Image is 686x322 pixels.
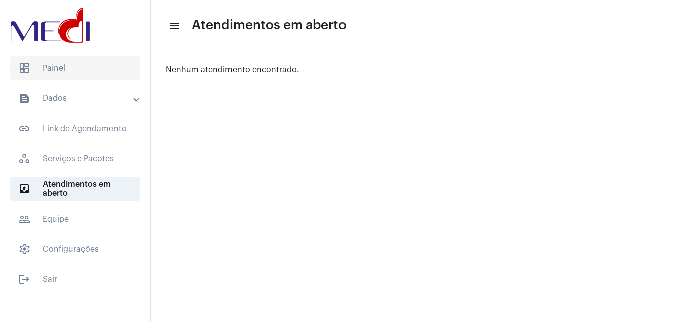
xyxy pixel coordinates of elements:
span: Link de Agendamento [10,117,140,141]
mat-panel-title: Dados [18,92,134,104]
span: Atendimentos em aberto [192,17,347,33]
span: Serviços e Pacotes [10,147,140,171]
span: Equipe [10,207,140,231]
span: Painel [10,56,140,80]
mat-icon: sidenav icon [18,273,30,285]
img: d3a1b5fa-500b-b90f-5a1c-719c20e9830b.png [8,5,92,45]
span: Nenhum atendimento encontrado. [166,66,299,74]
span: Configurações [10,237,140,261]
span: sidenav icon [18,62,30,74]
span: Sair [10,267,140,291]
mat-icon: sidenav icon [18,123,30,135]
span: Atendimentos em aberto [10,177,140,201]
mat-icon: sidenav icon [18,213,30,225]
mat-expansion-panel-header: sidenav iconDados [6,86,150,111]
mat-icon: sidenav icon [169,20,179,32]
span: sidenav icon [18,153,30,165]
span: sidenav icon [18,243,30,255]
mat-icon: sidenav icon [18,183,30,195]
mat-icon: sidenav icon [18,92,30,104]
